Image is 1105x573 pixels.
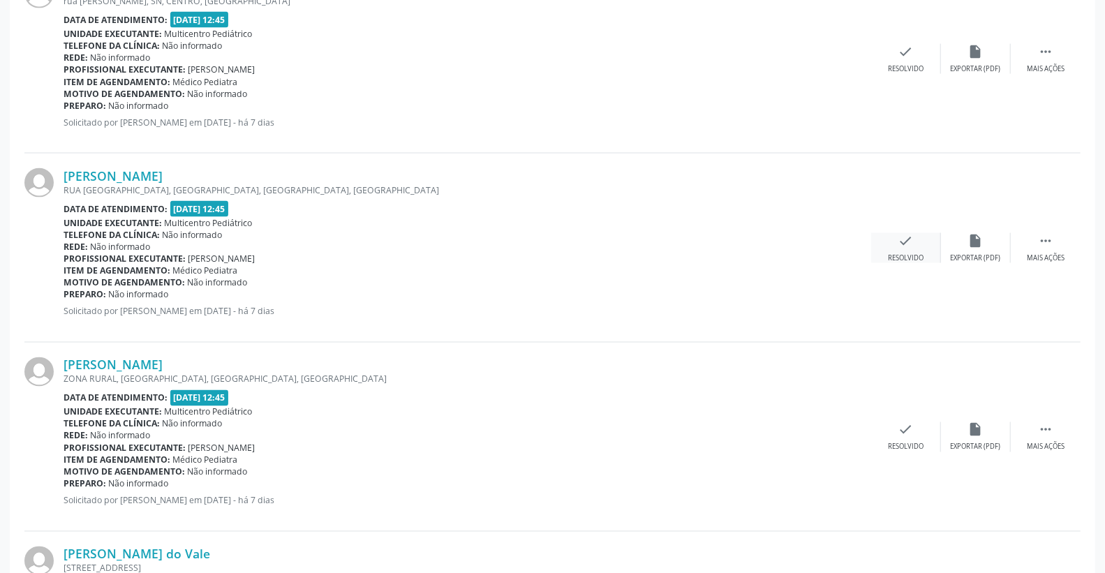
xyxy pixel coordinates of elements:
[91,430,151,442] span: Não informado
[888,442,924,452] div: Resolvido
[24,357,54,387] img: img
[951,253,1001,263] div: Exportar (PDF)
[170,201,229,217] span: [DATE] 12:45
[64,241,88,253] b: Rede:
[64,392,168,404] b: Data de atendimento:
[173,76,238,88] span: Médico Pediatra
[64,168,163,184] a: [PERSON_NAME]
[64,203,168,215] b: Data de atendimento:
[64,406,162,418] b: Unidade executante:
[109,478,169,490] span: Não informado
[188,64,255,75] span: [PERSON_NAME]
[64,28,162,40] b: Unidade executante:
[64,306,871,318] p: Solicitado por [PERSON_NAME] em [DATE] - há 7 dias
[1027,253,1065,263] div: Mais ações
[1038,44,1053,59] i: 
[109,289,169,301] span: Não informado
[1038,233,1053,248] i: 
[170,390,229,406] span: [DATE] 12:45
[64,265,170,277] b: Item de agendamento:
[64,117,871,128] p: Solicitado por [PERSON_NAME] em [DATE] - há 7 dias
[170,12,229,28] span: [DATE] 12:45
[64,495,871,507] p: Solicitado por [PERSON_NAME] em [DATE] - há 7 dias
[1027,64,1065,74] div: Mais ações
[64,229,160,241] b: Telefone da clínica:
[91,241,151,253] span: Não informado
[898,233,914,248] i: check
[165,217,253,229] span: Multicentro Pediátrico
[173,265,238,277] span: Médico Pediatra
[968,233,984,248] i: insert_drive_file
[64,546,210,562] a: [PERSON_NAME] do Vale
[64,88,185,100] b: Motivo de agendamento:
[1038,422,1053,438] i: 
[64,184,871,196] div: RUA [GEOGRAPHIC_DATA], [GEOGRAPHIC_DATA], [GEOGRAPHIC_DATA], [GEOGRAPHIC_DATA]
[64,466,185,478] b: Motivo de agendamento:
[173,454,238,466] span: Médico Pediatra
[888,253,924,263] div: Resolvido
[64,14,168,26] b: Data de atendimento:
[64,289,106,301] b: Preparo:
[64,373,871,385] div: ZONA RURAL, [GEOGRAPHIC_DATA], [GEOGRAPHIC_DATA], [GEOGRAPHIC_DATA]
[1027,442,1065,452] div: Mais ações
[968,422,984,438] i: insert_drive_file
[64,418,160,430] b: Telefone da clínica:
[165,28,253,40] span: Multicentro Pediátrico
[188,277,248,289] span: Não informado
[163,418,223,430] span: Não informado
[64,217,162,229] b: Unidade executante:
[188,88,248,100] span: Não informado
[91,52,151,64] span: Não informado
[64,100,106,112] b: Preparo:
[64,357,163,373] a: [PERSON_NAME]
[64,40,160,52] b: Telefone da clínica:
[165,406,253,418] span: Multicentro Pediátrico
[163,229,223,241] span: Não informado
[898,422,914,438] i: check
[188,442,255,454] span: [PERSON_NAME]
[64,52,88,64] b: Rede:
[898,44,914,59] i: check
[64,430,88,442] b: Rede:
[188,253,255,265] span: [PERSON_NAME]
[64,454,170,466] b: Item de agendamento:
[951,64,1001,74] div: Exportar (PDF)
[64,64,186,75] b: Profissional executante:
[64,277,185,289] b: Motivo de agendamento:
[888,64,924,74] div: Resolvido
[968,44,984,59] i: insert_drive_file
[163,40,223,52] span: Não informado
[64,478,106,490] b: Preparo:
[109,100,169,112] span: Não informado
[64,253,186,265] b: Profissional executante:
[951,442,1001,452] div: Exportar (PDF)
[64,76,170,88] b: Item de agendamento:
[188,466,248,478] span: Não informado
[24,168,54,198] img: img
[64,442,186,454] b: Profissional executante:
